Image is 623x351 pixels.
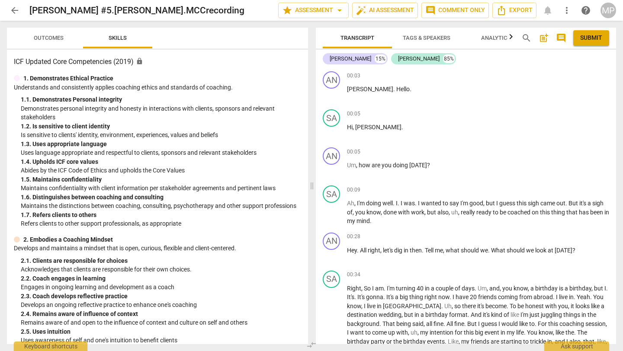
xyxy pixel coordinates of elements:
div: 15% [375,54,386,63]
span: I'm [357,200,366,207]
span: For [538,320,548,327]
span: dig [394,247,404,254]
span: with [398,209,411,216]
span: a [395,294,400,300]
span: Tell [425,247,435,254]
span: You [593,294,604,300]
span: I [401,200,404,207]
span: we [526,247,535,254]
span: 00:28 [347,233,360,240]
span: gonna [366,294,383,300]
span: wanted [421,200,443,207]
span: but [404,311,414,318]
span: All [446,320,454,327]
span: Hello [396,86,410,93]
span: destination [347,311,379,318]
span: It's [347,294,354,300]
span: search [521,33,532,43]
span: ? [572,247,575,254]
span: Outcomes [34,35,64,41]
span: guess [481,320,498,327]
span: now [438,294,450,300]
span: you [382,162,393,169]
span: . [441,303,444,310]
span: that [566,209,579,216]
span: kind [491,311,504,318]
div: Change speaker [323,71,340,89]
span: I [496,200,499,207]
h2: [PERSON_NAME] #5.[PERSON_NAME].MCCrecording [29,5,244,16]
span: look [535,247,548,254]
span: . [553,294,556,300]
span: turning [396,285,417,292]
span: [DATE] [409,162,427,169]
span: really [461,209,476,216]
span: . [398,200,401,207]
span: . [370,217,372,224]
span: , [353,124,355,131]
span: become [485,303,507,310]
span: live [559,294,569,300]
span: , [361,285,364,292]
span: Comment only [425,5,485,16]
span: to [443,200,450,207]
span: it's [477,303,485,310]
span: . [443,320,446,327]
span: more_vert [562,5,572,16]
span: Skills [109,35,127,41]
span: . [464,320,467,327]
span: to [529,320,535,327]
span: say [450,200,460,207]
span: thing [551,209,566,216]
span: auto_fix_high [356,5,366,16]
div: Change speaker [323,147,340,165]
span: To [510,303,517,310]
span: but [594,285,604,292]
a: Help [578,3,594,18]
div: 1. 3. Uses appropriate language [21,140,301,149]
button: Assessment [278,3,349,18]
span: , [424,209,427,216]
div: 1. 7. Refers clients to others [21,211,301,220]
span: days [462,285,475,292]
span: I [396,200,398,207]
span: honest [525,303,545,310]
p: Understands and consistently applies coaching ethics and standards of coaching. [14,83,301,92]
span: arrow_drop_down [334,5,345,16]
span: and [489,285,500,292]
span: I'm [387,285,396,292]
span: . [468,311,471,318]
span: Assessment is enabled for this document. The competency model is locked and follows the assessmen... [136,57,143,65]
span: . [507,303,510,310]
span: a [565,285,569,292]
span: am [375,285,384,292]
span: good [469,200,483,207]
span: there [462,303,477,310]
span: all [426,320,434,327]
span: Analytics [481,35,511,41]
span: . [393,86,396,93]
span: of [455,285,462,292]
span: friends [478,294,498,300]
span: Tags & Speakers [403,35,450,41]
span: should [507,247,526,254]
span: ready [476,209,493,216]
button: MP [601,3,616,18]
span: And [471,311,483,318]
div: 2. 1. Clients are responsible for choices [21,256,301,265]
div: Keyboard shortcuts [14,341,87,351]
span: a [431,285,436,292]
span: Submit [580,34,602,42]
span: in [581,311,588,318]
span: it [571,303,575,310]
span: should [461,247,480,254]
span: this [540,209,551,216]
p: Acknowledges that clients are responsible for their own choices. [21,265,301,274]
span: 40 [417,285,425,292]
span: 00:05 [347,148,360,156]
span: But [568,200,579,207]
span: what [446,247,461,254]
span: things [563,311,581,318]
button: Please Do Not Submit until your Assessment is Complete [573,30,609,46]
span: Right [347,285,361,292]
